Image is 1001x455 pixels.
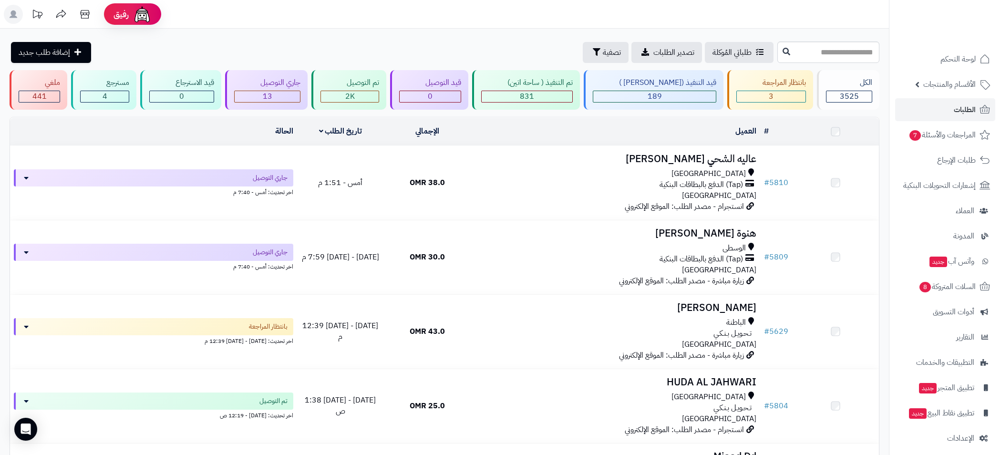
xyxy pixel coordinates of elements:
span: جديد [909,408,927,419]
h3: [PERSON_NAME] [475,302,756,313]
a: ملغي 441 [8,70,69,110]
span: التطبيقات والخدمات [916,356,974,369]
a: تحديثات المنصة [25,5,49,26]
a: الإجمالي [415,125,439,137]
img: ai-face.png [133,5,152,24]
span: 2K [345,91,355,102]
span: الوسطى [722,243,746,254]
span: 43.0 OMR [410,326,445,337]
span: جديد [929,257,947,267]
span: (Tap) الدفع بالبطاقات البنكية [660,179,743,190]
span: 7 [909,130,921,141]
span: تـحـويـل بـنـكـي [713,403,752,414]
span: 25.0 OMR [410,400,445,412]
a: # [764,125,769,137]
span: العملاء [956,204,974,217]
span: جديد [919,383,937,393]
span: 3 [769,91,774,102]
a: #5804 [764,400,788,412]
span: [DATE] - [DATE] 12:39 م [302,320,378,342]
span: تصفية [603,47,621,58]
div: بانتظار المراجعة [736,77,806,88]
span: 8 [919,281,931,293]
a: #5810 [764,177,788,188]
span: انستجرام - مصدر الطلب: الموقع الإلكتروني [625,424,744,435]
div: 4 [81,91,129,102]
img: logo-2.png [936,13,992,33]
div: 13 [235,91,300,102]
div: 441 [19,91,60,102]
span: جاري التوصيل [253,248,288,257]
a: طلباتي المُوكلة [705,42,774,63]
a: العملاء [895,199,995,222]
span: المراجعات والأسئلة [908,128,976,142]
h3: HUDA AL JAHWARI [475,377,756,388]
span: إضافة طلب جديد [19,47,70,58]
a: أدوات التسويق [895,300,995,323]
span: [GEOGRAPHIC_DATA] [671,392,746,403]
div: 2044 [321,91,379,102]
a: جاري التوصيل 13 [223,70,310,110]
span: 4 [103,91,107,102]
a: تم التوصيل 2K [310,70,388,110]
span: 30.0 OMR [410,251,445,263]
span: لوحة التحكم [940,52,976,66]
a: لوحة التحكم [895,48,995,71]
a: المدونة [895,225,995,248]
a: تطبيق المتجرجديد [895,376,995,399]
span: السلات المتروكة [918,280,976,293]
a: طلبات الإرجاع [895,149,995,172]
a: الكل3525 [815,70,881,110]
a: إضافة طلب جديد [11,42,91,63]
span: 0 [428,91,433,102]
div: اخر تحديث: أمس - 7:40 م [14,186,293,196]
a: #5629 [764,326,788,337]
a: وآتس آبجديد [895,250,995,273]
span: # [764,326,769,337]
span: (Tap) الدفع بالبطاقات البنكية [660,254,743,265]
div: ملغي [19,77,60,88]
a: #5809 [764,251,788,263]
a: الإعدادات [895,427,995,450]
span: جاري التوصيل [253,173,288,183]
div: 0 [150,91,214,102]
span: 441 [32,91,47,102]
div: تم التوصيل [320,77,379,88]
span: 0 [179,91,184,102]
span: التقارير [956,331,974,344]
span: طلبات الإرجاع [937,154,976,167]
div: اخر تحديث: أمس - 7:40 م [14,261,293,271]
div: اخر تحديث: [DATE] - 12:19 ص [14,410,293,420]
a: المراجعات والأسئلة7 [895,124,995,146]
span: تصدير الطلبات [653,47,694,58]
span: 38.0 OMR [410,177,445,188]
span: تطبيق المتجر [918,381,974,394]
a: السلات المتروكة8 [895,275,995,298]
a: تاريخ الطلب [319,125,362,137]
span: انستجرام - مصدر الطلب: الموقع الإلكتروني [625,201,744,212]
span: [GEOGRAPHIC_DATA] [682,339,756,350]
span: [GEOGRAPHIC_DATA] [682,413,756,424]
span: 3525 [840,91,859,102]
a: التطبيقات والخدمات [895,351,995,374]
div: 3 [737,91,805,102]
span: المدونة [953,229,974,243]
h3: هنوة [PERSON_NAME] [475,228,756,239]
span: # [764,400,769,412]
span: [DATE] - [DATE] 1:38 ص [305,394,376,417]
div: قيد الاسترجاع [149,77,214,88]
span: # [764,177,769,188]
span: [GEOGRAPHIC_DATA] [682,190,756,201]
a: إشعارات التحويلات البنكية [895,174,995,197]
div: قيد التنفيذ ([PERSON_NAME] ) [593,77,716,88]
span: أمس - 1:51 م [318,177,362,188]
div: تم التنفيذ ( ساحة اتين) [481,77,573,88]
div: Open Intercom Messenger [14,418,37,441]
span: 189 [648,91,662,102]
a: الحالة [275,125,293,137]
span: # [764,251,769,263]
span: أدوات التسويق [933,305,974,319]
span: وآتس آب [929,255,974,268]
a: تصدير الطلبات [631,42,702,63]
span: تم التوصيل [259,396,288,406]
